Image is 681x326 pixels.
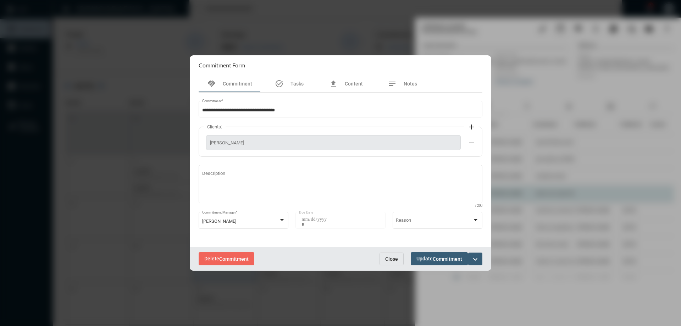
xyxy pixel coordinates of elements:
span: Commitment [219,256,249,262]
span: Commitment [433,256,462,262]
span: [PERSON_NAME] [202,219,236,224]
mat-icon: add [467,123,476,131]
mat-icon: remove [467,139,476,147]
h2: Commitment Form [199,62,245,68]
mat-icon: notes [388,79,397,88]
span: Notes [404,81,417,87]
mat-icon: expand_more [471,255,480,264]
button: DeleteCommitment [199,252,254,265]
span: Tasks [290,81,304,87]
span: Content [345,81,363,87]
span: Commitment [223,81,252,87]
mat-hint: / 200 [475,204,482,208]
span: [PERSON_NAME] [210,140,457,145]
span: Delete [204,256,249,261]
button: Close [380,253,404,265]
button: UpdateCommitment [411,252,468,265]
span: Close [385,256,398,262]
span: Update [416,256,462,261]
mat-icon: task_alt [275,79,283,88]
mat-icon: handshake [207,79,216,88]
label: Clients: [204,124,226,129]
mat-icon: file_upload [329,79,338,88]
